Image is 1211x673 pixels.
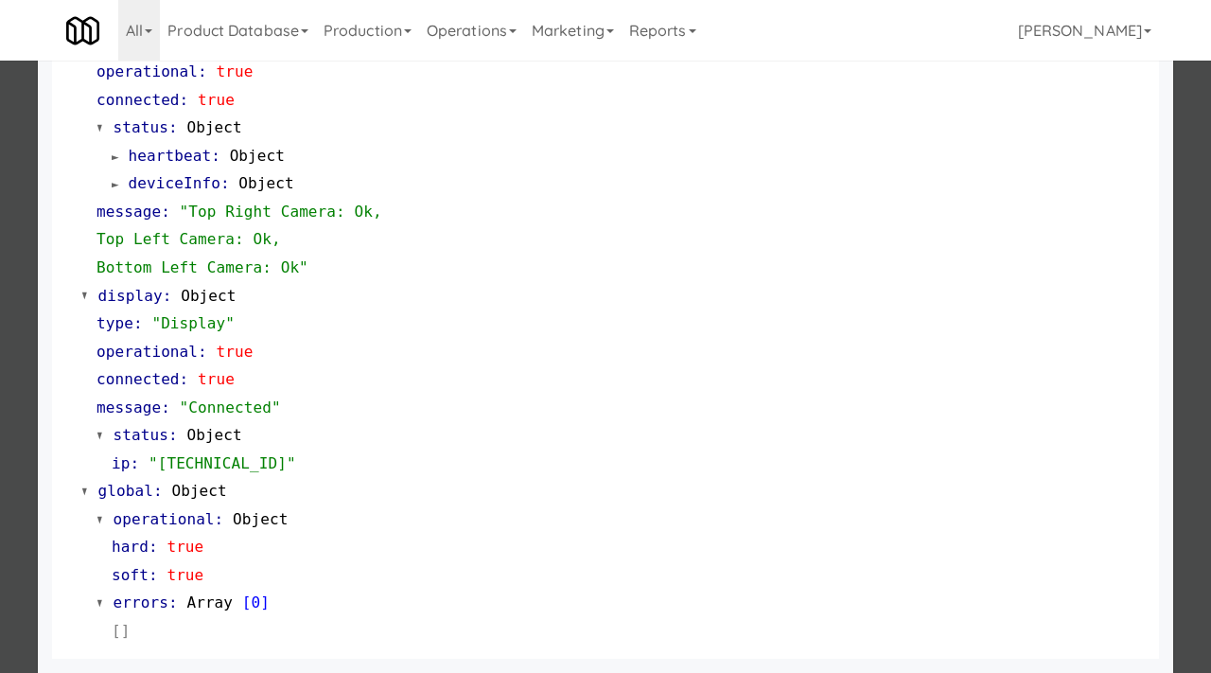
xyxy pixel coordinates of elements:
span: true [217,343,254,361]
span: Object [238,174,293,192]
span: : [153,482,163,500]
span: : [149,538,158,556]
span: : [161,203,170,221]
span: message [97,398,161,416]
span: Array [186,593,233,611]
span: "Top Right Camera: Ok, Top Left Camera: Ok, Bottom Left Camera: Ok" [97,203,382,276]
span: hard [112,538,149,556]
span: : [168,426,178,444]
span: "Display" [151,314,235,332]
span: : [130,454,139,472]
span: true [167,538,203,556]
span: 0 [252,593,261,611]
span: : [161,398,170,416]
span: true [217,62,254,80]
span: : [198,62,207,80]
span: : [220,174,230,192]
span: : [215,510,224,528]
span: : [211,147,220,165]
span: deviceInfo [129,174,220,192]
span: global [98,482,153,500]
span: operational [97,62,198,80]
span: display [98,287,163,305]
span: : [168,118,178,136]
span: [ [242,593,252,611]
span: : [163,287,172,305]
span: ip [112,454,130,472]
span: "Connected" [180,398,281,416]
span: message [97,203,161,221]
span: : [180,370,189,388]
span: connected [97,370,180,388]
span: soft [112,566,149,584]
span: Object [181,287,236,305]
span: errors [114,593,168,611]
span: true [167,566,203,584]
span: : [133,314,143,332]
span: Object [233,510,288,528]
span: operational [114,510,215,528]
span: Object [186,426,241,444]
span: heartbeat [129,147,212,165]
span: "[TECHNICAL_ID]" [149,454,296,472]
span: connected [97,91,180,109]
span: operational [97,343,198,361]
span: Object [186,118,241,136]
span: status [114,426,168,444]
span: Object [230,147,285,165]
span: ] [260,593,270,611]
span: true [198,370,235,388]
img: Micromart [66,14,99,47]
span: : [180,91,189,109]
span: true [198,91,235,109]
span: Object [171,482,226,500]
span: type [97,314,133,332]
span: : [198,343,207,361]
span: : [149,566,158,584]
span: : [168,593,178,611]
span: status [114,118,168,136]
